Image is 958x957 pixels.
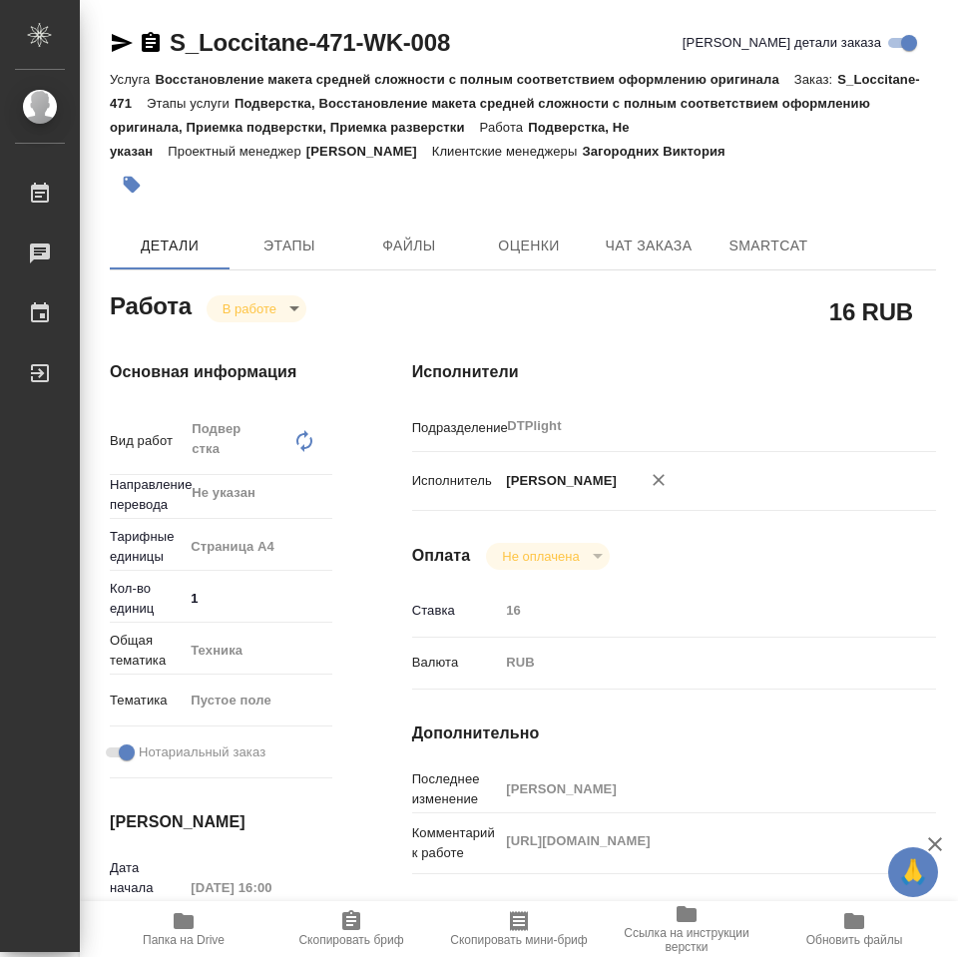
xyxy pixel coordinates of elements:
span: Скопировать бриф [298,933,403,947]
div: Страница А4 [184,530,364,564]
p: Направление перевода [110,475,184,515]
p: Дата начала работ [110,858,184,918]
h2: Работа [110,286,192,322]
p: Кол-во единиц [110,579,184,619]
p: Заказ: [794,72,837,87]
h4: [PERSON_NAME] [110,810,332,834]
p: Подверстка, Восстановление макета средней сложности с полным соответствием оформлению оригинала, ... [110,96,870,135]
button: Не оплачена [496,548,585,565]
p: Подразделение [412,418,500,438]
span: Скопировать мини-бриф [450,933,587,947]
button: Обновить файлы [770,901,938,957]
input: Пустое поле [499,596,892,625]
button: Ссылка на инструкции верстки [603,901,770,957]
span: [PERSON_NAME] детали заказа [683,33,881,53]
button: 🙏 [888,847,938,897]
div: Пустое поле [184,684,364,718]
p: Вид работ [110,431,184,451]
div: Техника [184,634,364,668]
p: Валюта [412,653,500,673]
p: Проектный менеджер [168,144,305,159]
p: Тематика [110,691,184,711]
span: SmartCat [720,234,816,258]
p: Работа [480,120,529,135]
h4: Основная информация [110,360,332,384]
h4: Исполнители [412,360,936,384]
p: Исполнитель [412,471,500,491]
p: [PERSON_NAME] [306,144,432,159]
h4: Оплата [412,544,471,568]
p: Услуга [110,72,155,87]
p: [PERSON_NAME] [499,471,617,491]
span: Файлы [361,234,457,258]
span: Детали [122,234,218,258]
a: S_Loccitane-471-WK-008 [170,29,450,56]
p: Клиентские менеджеры [432,144,583,159]
p: Общая тематика [110,631,184,671]
textarea: [URL][DOMAIN_NAME] [499,824,892,858]
span: Обновить файлы [806,933,903,947]
span: Ссылка на инструкции верстки [615,926,758,954]
p: Комментарий к работе [412,823,500,863]
div: RUB [499,646,892,680]
p: Восстановление макета средней сложности с полным соответствием оформлению оригинала [155,72,793,87]
button: Скопировать бриф [267,901,435,957]
span: 🙏 [896,851,930,893]
h2: 16 RUB [829,294,913,328]
p: Ставка [412,601,500,621]
button: Скопировать мини-бриф [435,901,603,957]
span: Этапы [241,234,337,258]
p: Этапы услуги [147,96,235,111]
p: Загородних Виктория [582,144,739,159]
p: Последнее изменение [412,769,500,809]
button: Удалить исполнителя [637,458,681,502]
button: Добавить тэг [110,163,154,207]
div: Пустое поле [191,691,340,711]
input: Пустое поле [499,774,892,803]
button: Скопировать ссылку [139,31,163,55]
input: ✎ Введи что-нибудь [184,584,331,613]
span: Папка на Drive [143,933,225,947]
p: Тарифные единицы [110,527,184,567]
span: Оценки [481,234,577,258]
span: Нотариальный заказ [139,742,265,762]
span: Чат заказа [601,234,697,258]
button: Папка на Drive [100,901,267,957]
h4: Дополнительно [412,721,936,745]
button: В работе [217,300,282,317]
input: Пустое поле [184,873,331,902]
div: В работе [207,295,306,322]
button: Скопировать ссылку для ЯМессенджера [110,31,134,55]
div: В работе [486,543,609,570]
